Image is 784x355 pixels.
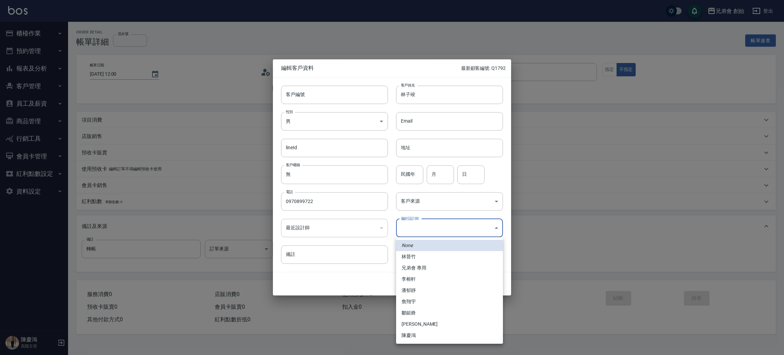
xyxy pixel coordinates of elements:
li: 潘郁靜 [396,285,503,296]
li: 李榕軒 [396,274,503,285]
li: [PERSON_NAME] [396,319,503,330]
li: 兄弟會 專用 [396,262,503,274]
li: 詹翔宇 [396,296,503,307]
em: None [402,242,413,249]
li: 鄒鋌鋒 [396,307,503,319]
li: 陳慶鴻 [396,330,503,341]
li: 林晉竹 [396,251,503,262]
